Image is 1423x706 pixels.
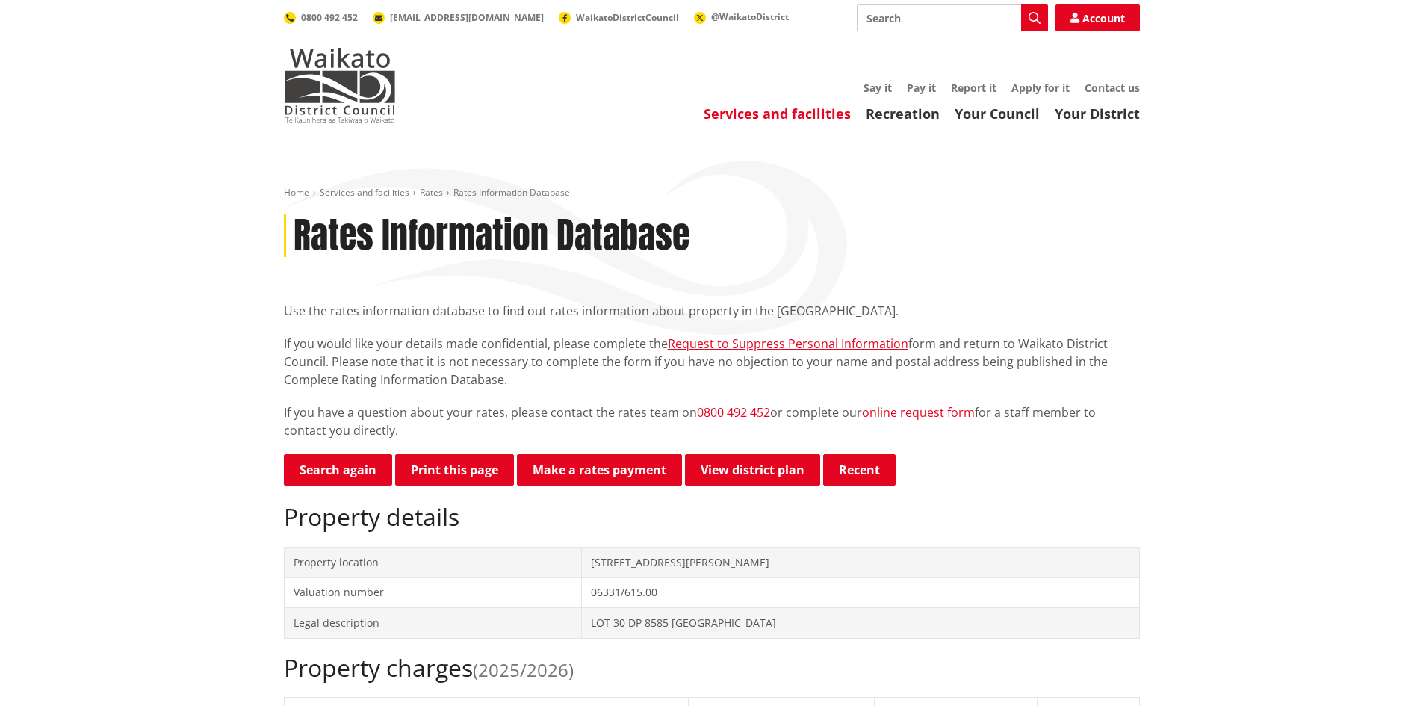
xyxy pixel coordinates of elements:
[284,302,1140,320] p: Use the rates information database to find out rates information about property in the [GEOGRAPHI...
[284,48,396,123] img: Waikato District Council - Te Kaunihera aa Takiwaa o Waikato
[390,11,544,24] span: [EMAIL_ADDRESS][DOMAIN_NAME]
[955,105,1040,123] a: Your Council
[864,81,892,95] a: Say it
[284,454,392,486] a: Search again
[866,105,940,123] a: Recreation
[704,105,851,123] a: Services and facilities
[373,11,544,24] a: [EMAIL_ADDRESS][DOMAIN_NAME]
[559,11,679,24] a: WaikatoDistrictCouncil
[284,403,1140,439] p: If you have a question about your rates, please contact the rates team on or complete our for a s...
[284,503,1140,531] h2: Property details
[294,214,689,258] h1: Rates Information Database
[582,607,1139,638] td: LOT 30 DP 8585 [GEOGRAPHIC_DATA]
[1055,4,1140,31] a: Account
[685,454,820,486] a: View district plan
[694,10,789,23] a: @WaikatoDistrict
[823,454,896,486] button: Recent
[951,81,996,95] a: Report it
[697,404,770,421] a: 0800 492 452
[517,454,682,486] a: Make a rates payment
[473,657,574,682] span: (2025/2026)
[284,654,1140,682] h2: Property charges
[668,335,908,352] a: Request to Suppress Personal Information
[1011,81,1070,95] a: Apply for it
[284,335,1140,388] p: If you would like your details made confidential, please complete the form and return to Waikato ...
[582,578,1139,608] td: 06331/615.00
[301,11,358,24] span: 0800 492 452
[420,186,443,199] a: Rates
[576,11,679,24] span: WaikatoDistrictCouncil
[284,11,358,24] a: 0800 492 452
[284,186,309,199] a: Home
[284,547,582,578] td: Property location
[284,607,582,638] td: Legal description
[857,4,1048,31] input: Search input
[582,547,1139,578] td: [STREET_ADDRESS][PERSON_NAME]
[320,186,409,199] a: Services and facilities
[1085,81,1140,95] a: Contact us
[862,404,975,421] a: online request form
[284,187,1140,199] nav: breadcrumb
[907,81,936,95] a: Pay it
[453,186,570,199] span: Rates Information Database
[284,578,582,608] td: Valuation number
[395,454,514,486] button: Print this page
[1055,105,1140,123] a: Your District
[711,10,789,23] span: @WaikatoDistrict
